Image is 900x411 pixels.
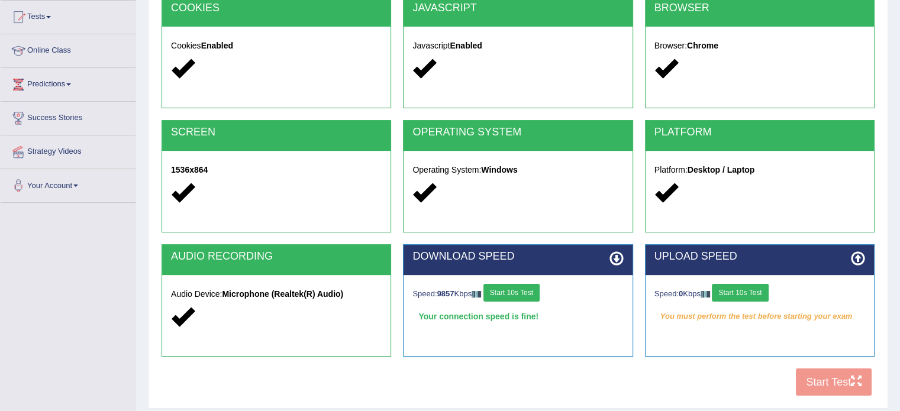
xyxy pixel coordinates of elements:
[412,251,623,263] h2: DOWNLOAD SPEED
[654,308,865,325] em: You must perform the test before starting your exam
[1,1,136,30] a: Tests
[171,251,382,263] h2: AUDIO RECORDING
[688,165,755,174] strong: Desktop / Laptop
[222,289,343,299] strong: Microphone (Realtek(R) Audio)
[1,102,136,131] a: Success Stories
[171,2,382,14] h2: COOKIES
[412,41,623,50] h5: Javascript
[472,291,481,297] img: ajax-loader-fb-connection.gif
[701,291,710,297] img: ajax-loader-fb-connection.gif
[481,165,517,174] strong: Windows
[654,284,865,305] div: Speed: Kbps
[412,127,623,138] h2: OPERATING SYSTEM
[679,289,683,298] strong: 0
[483,284,540,302] button: Start 10s Test
[654,127,865,138] h2: PLATFORM
[1,68,136,98] a: Predictions
[171,41,382,50] h5: Cookies
[654,166,865,174] h5: Platform:
[437,289,454,298] strong: 9857
[654,2,865,14] h2: BROWSER
[412,284,623,305] div: Speed: Kbps
[201,41,233,50] strong: Enabled
[171,165,208,174] strong: 1536x864
[412,166,623,174] h5: Operating System:
[1,169,136,199] a: Your Account
[450,41,482,50] strong: Enabled
[654,41,865,50] h5: Browser:
[712,284,768,302] button: Start 10s Test
[1,135,136,165] a: Strategy Videos
[654,251,865,263] h2: UPLOAD SPEED
[687,41,718,50] strong: Chrome
[412,308,623,325] div: Your connection speed is fine!
[171,127,382,138] h2: SCREEN
[412,2,623,14] h2: JAVASCRIPT
[1,34,136,64] a: Online Class
[171,290,382,299] h5: Audio Device:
